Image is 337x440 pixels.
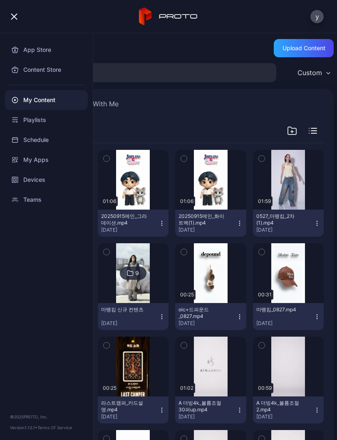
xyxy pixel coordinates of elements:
[98,210,169,237] button: 20250915메인_그라데이션.mp4[DATE]
[256,320,314,327] div: [DATE]
[5,110,88,130] a: Playlists
[253,210,324,237] button: 0527_마뗑킴_2차 (1).mp4[DATE]
[178,413,236,420] div: [DATE]
[282,45,325,51] div: Upload Content
[101,227,159,233] div: [DATE]
[5,190,88,210] a: Teams
[256,306,302,313] div: 마뗑킴_0827.mp4
[98,396,169,423] button: 라스트캠퍼_카드설명.mp4[DATE]
[101,320,159,327] div: [DATE]
[10,425,37,430] span: Version 1.13.1 •
[256,213,302,226] div: 0527_마뗑킴_2차 (1).mp4
[10,413,83,420] div: © 2025 PROTO, Inc.
[5,130,88,150] a: Schedule
[256,400,302,413] div: A 더빙4k_볼륨조절2.mp4
[101,413,159,420] div: [DATE]
[274,39,334,57] button: Upload Content
[175,210,246,237] button: 20250915메인_화이트백(1).mp4[DATE]
[178,227,236,233] div: [DATE]
[101,306,147,313] div: 마뗑킴 신규 컨텐츠
[5,40,88,60] a: App Store
[178,400,224,413] div: A 더빙4k_볼륨조절30퍼up.mp4
[5,60,88,80] a: Content Store
[293,63,334,82] button: Custom
[101,213,147,226] div: 20250915메인_그라데이션.mp4
[37,425,72,430] a: Terms Of Service
[256,227,314,233] div: [DATE]
[98,303,169,330] button: 마뗑킴 신규 컨텐츠[DATE]
[297,68,322,77] div: Custom
[175,303,246,330] button: oic+드파운드_0827.mp4[DATE]
[178,213,224,226] div: 20250915메인_화이트백(1).mp4
[5,150,88,170] a: My Apps
[178,306,224,320] div: oic+드파운드_0827.mp4
[5,90,88,110] a: My Content
[175,396,246,423] button: A 더빙4k_볼륨조절30퍼up.mp4[DATE]
[135,269,139,277] div: 9
[253,303,324,330] button: 마뗑킴_0827.mp4[DATE]
[178,320,236,327] div: [DATE]
[253,396,324,423] button: A 더빙4k_볼륨조절2.mp4[DATE]
[101,400,147,413] div: 라스트캠퍼_카드설명.mp4
[256,413,314,420] div: [DATE]
[67,99,120,112] button: Shared With Me
[5,170,88,190] a: Devices
[310,10,324,23] button: y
